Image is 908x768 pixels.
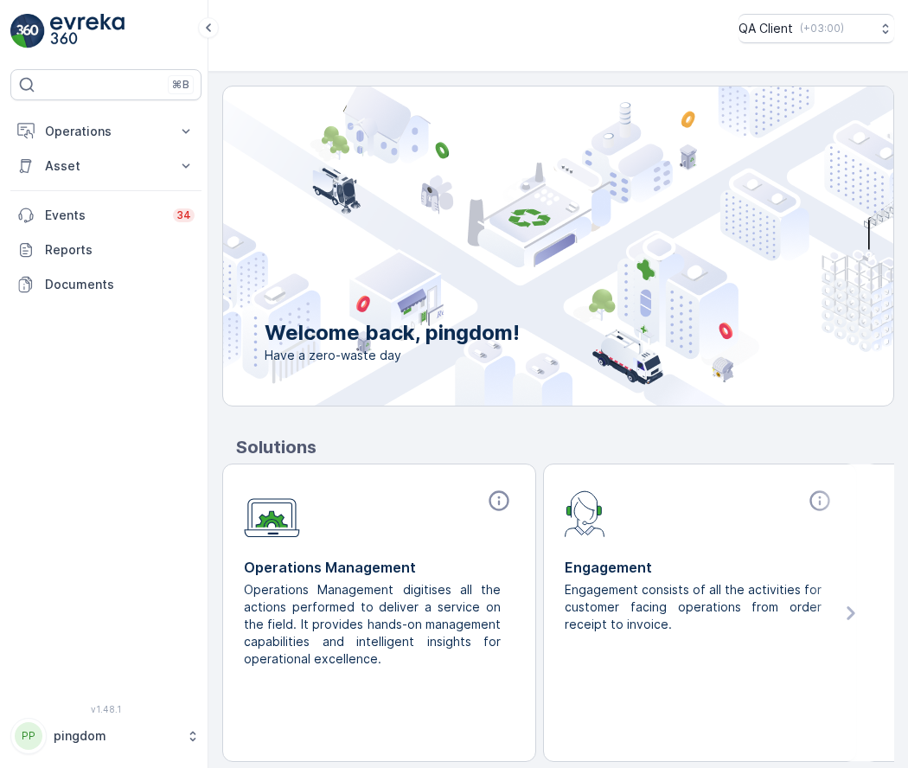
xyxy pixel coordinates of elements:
a: Documents [10,267,201,302]
p: 34 [176,208,191,222]
img: logo [10,14,45,48]
img: module-icon [244,489,300,538]
a: Events34 [10,198,201,233]
button: Asset [10,149,201,183]
p: Engagement [565,557,835,578]
span: Have a zero-waste day [265,347,520,364]
button: PPpingdom [10,718,201,754]
p: Solutions [236,434,894,460]
img: city illustration [145,86,893,406]
img: logo_light-DOdMpM7g.png [50,14,125,48]
p: Documents [45,276,195,293]
img: module-icon [565,489,605,537]
p: QA Client [739,20,793,37]
p: pingdom [54,727,177,745]
p: Operations Management digitises all the actions performed to deliver a service on the field. It p... [244,581,501,668]
p: Welcome back, pingdom! [265,319,520,347]
div: PP [15,722,42,750]
a: Reports [10,233,201,267]
p: Engagement consists of all the activities for customer facing operations from order receipt to in... [565,581,822,633]
p: Events [45,207,163,224]
p: Asset [45,157,167,175]
p: ( +03:00 ) [800,22,844,35]
p: Operations Management [244,557,515,578]
p: Operations [45,123,167,140]
button: Operations [10,114,201,149]
p: ⌘B [172,78,189,92]
button: QA Client(+03:00) [739,14,894,43]
p: Reports [45,241,195,259]
span: v 1.48.1 [10,704,201,714]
